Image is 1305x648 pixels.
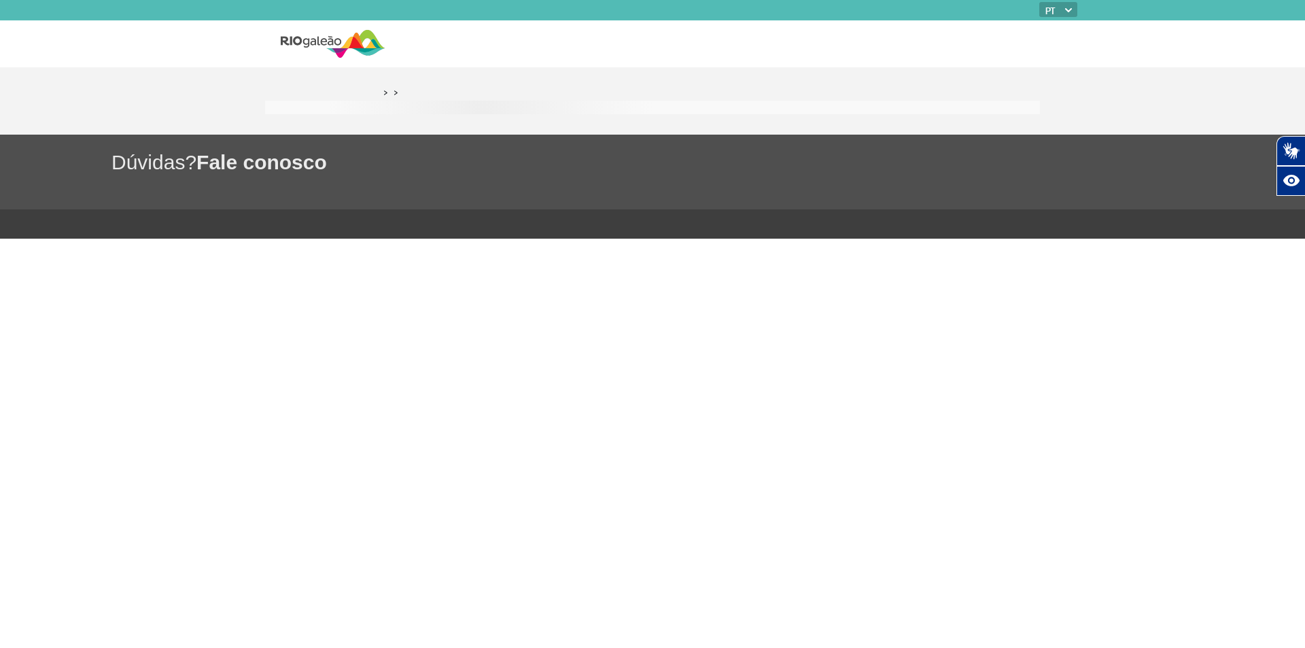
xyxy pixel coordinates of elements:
[394,84,398,100] a: >
[196,151,327,173] span: Fale conosco
[1276,136,1305,166] button: Abrir tradutor de língua de sinais.
[1276,136,1305,196] div: Plugin de acessibilidade da Hand Talk.
[111,148,1305,176] h1: Dúvidas?
[383,84,388,100] a: >
[1276,166,1305,196] button: Abrir recursos assistivos.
